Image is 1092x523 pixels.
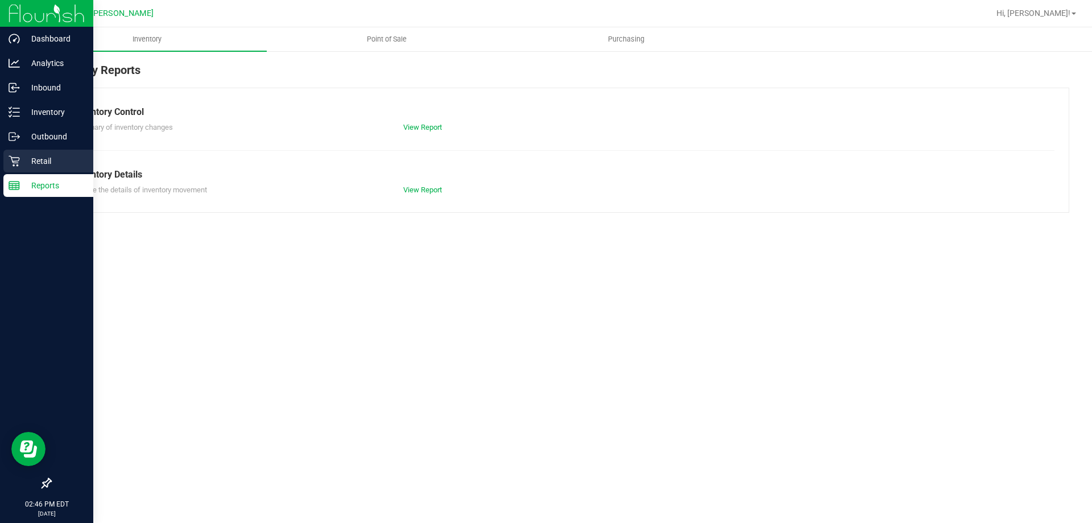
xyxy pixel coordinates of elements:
[73,123,173,131] span: Summary of inventory changes
[351,34,422,44] span: Point of Sale
[117,34,177,44] span: Inventory
[9,131,20,142] inline-svg: Outbound
[20,179,88,192] p: Reports
[9,106,20,118] inline-svg: Inventory
[20,56,88,70] p: Analytics
[79,9,154,18] span: Ft. [PERSON_NAME]
[9,155,20,167] inline-svg: Retail
[20,81,88,94] p: Inbound
[20,105,88,119] p: Inventory
[403,123,442,131] a: View Report
[50,61,1069,88] div: Inventory Reports
[20,32,88,46] p: Dashboard
[5,499,88,509] p: 02:46 PM EDT
[73,186,207,194] span: Explore the details of inventory movement
[403,186,442,194] a: View Report
[9,33,20,44] inline-svg: Dashboard
[27,27,267,51] a: Inventory
[5,509,88,518] p: [DATE]
[996,9,1070,18] span: Hi, [PERSON_NAME]!
[20,154,88,168] p: Retail
[20,130,88,143] p: Outbound
[9,180,20,191] inline-svg: Reports
[267,27,506,51] a: Point of Sale
[593,34,660,44] span: Purchasing
[73,168,1046,182] div: Inventory Details
[73,105,1046,119] div: Inventory Control
[9,57,20,69] inline-svg: Analytics
[11,432,45,466] iframe: Resource center
[506,27,746,51] a: Purchasing
[9,82,20,93] inline-svg: Inbound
